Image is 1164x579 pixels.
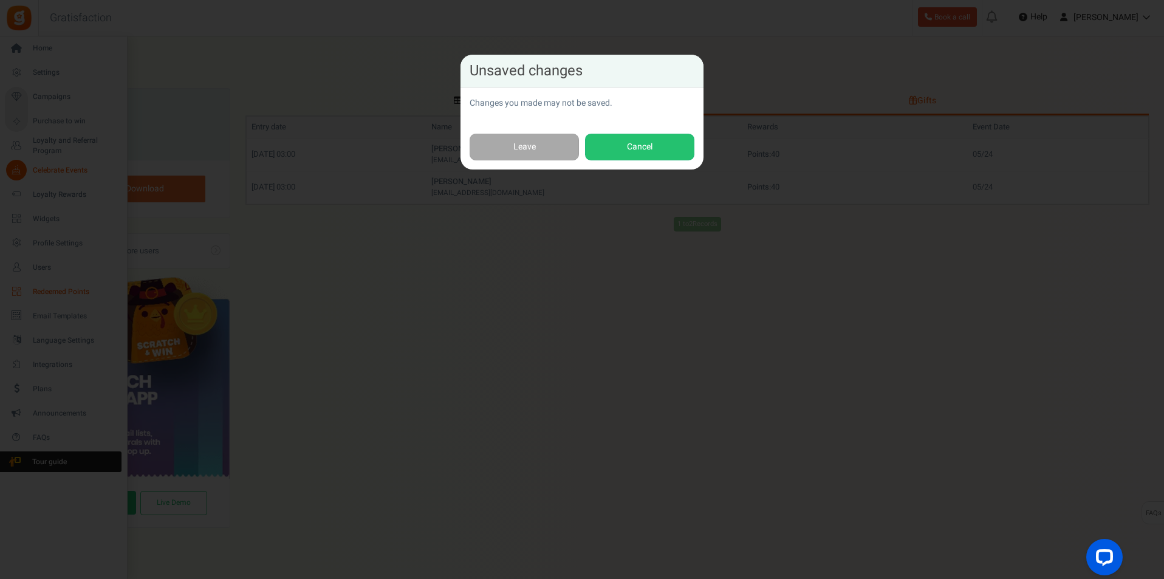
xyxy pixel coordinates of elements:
[470,64,694,78] h4: Unsaved changes
[470,134,579,161] a: Leave
[585,134,694,161] button: Cancel
[470,97,694,109] p: Changes you made may not be saved.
